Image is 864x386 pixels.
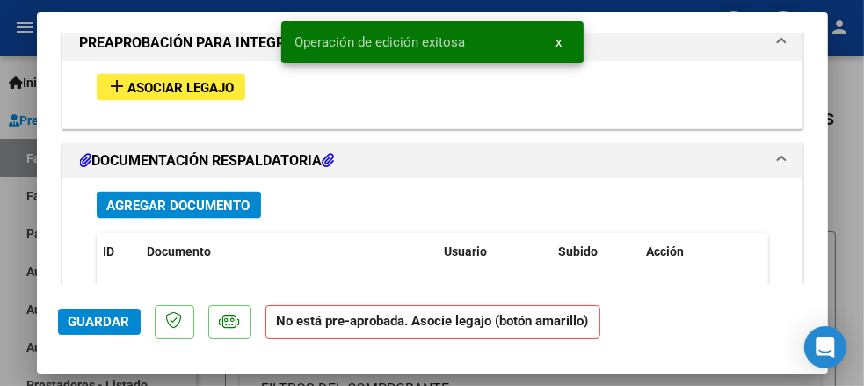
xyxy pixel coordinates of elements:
strong: No está pre-aprobada. Asocie legajo (botón amarillo) [265,305,600,339]
mat-icon: add [107,76,128,97]
span: Asociar Legajo [128,80,235,96]
span: ID [104,244,115,259]
h1: DOCUMENTACIÓN RESPALDATORIA [80,150,335,171]
span: Guardar [69,314,130,330]
span: Acción [647,244,685,259]
span: x [556,34,563,50]
span: Subido [559,244,599,259]
datatable-header-cell: Usuario [438,233,552,271]
div: PREAPROBACIÓN PARA INTEGRACION [62,61,802,128]
span: Agregar Documento [107,198,250,214]
datatable-header-cell: Subido [552,233,640,271]
datatable-header-cell: Acción [640,233,728,271]
datatable-header-cell: Documento [141,233,438,271]
h1: PREAPROBACIÓN PARA INTEGRACION [80,33,328,54]
button: x [542,26,577,58]
mat-expansion-panel-header: DOCUMENTACIÓN RESPALDATORIA [62,143,802,178]
button: Asociar Legajo [97,74,245,101]
mat-expansion-panel-header: PREAPROBACIÓN PARA INTEGRACION [62,25,802,61]
span: Operación de edición exitosa [295,33,466,51]
span: Usuario [445,244,488,259]
div: Open Intercom Messenger [804,326,846,368]
button: Agregar Documento [97,192,261,219]
datatable-header-cell: ID [97,233,141,271]
span: Documento [148,244,212,259]
button: Guardar [58,309,141,335]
